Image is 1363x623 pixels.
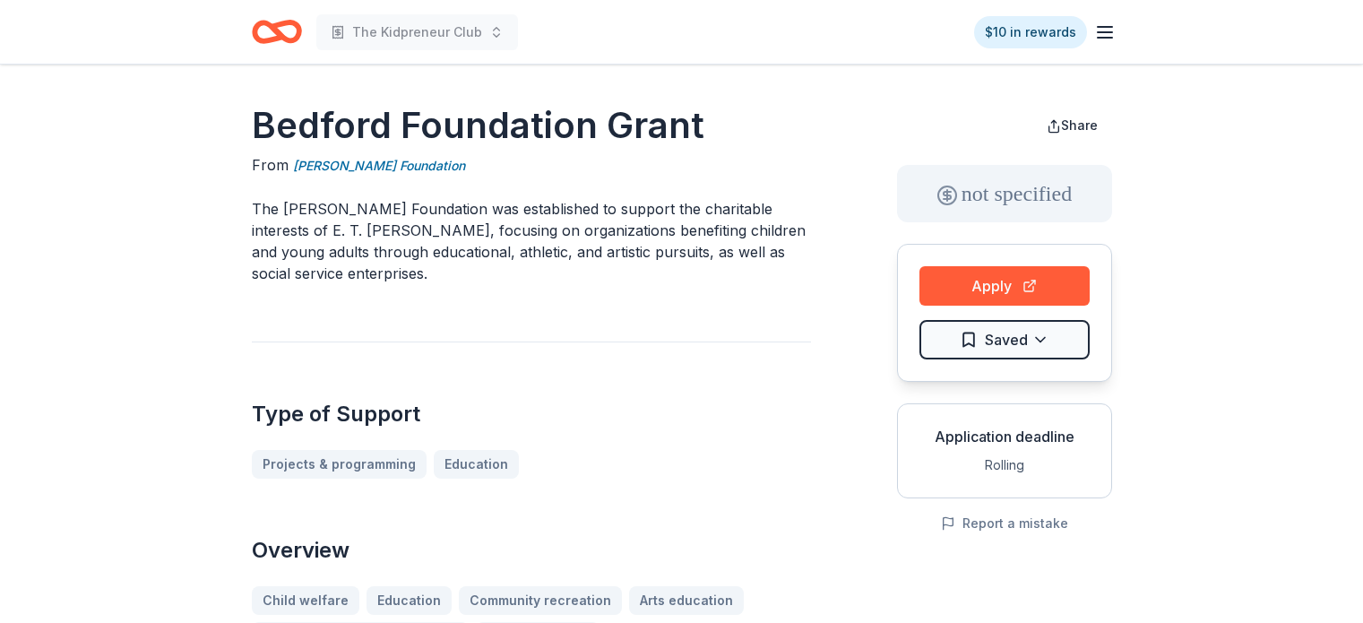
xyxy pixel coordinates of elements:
[434,450,519,479] a: Education
[252,400,811,428] h2: Type of Support
[941,513,1068,534] button: Report a mistake
[919,320,1090,359] button: Saved
[912,426,1097,447] div: Application deadline
[897,165,1112,222] div: not specified
[293,155,465,177] a: [PERSON_NAME] Foundation
[352,22,482,43] span: The Kidpreneur Club
[912,454,1097,476] div: Rolling
[252,11,302,53] a: Home
[252,100,811,151] h1: Bedford Foundation Grant
[252,536,811,565] h2: Overview
[974,16,1087,48] a: $10 in rewards
[985,328,1028,351] span: Saved
[1032,108,1112,143] button: Share
[316,14,518,50] button: The Kidpreneur Club
[252,450,427,479] a: Projects & programming
[919,266,1090,306] button: Apply
[1061,117,1098,133] span: Share
[252,198,811,284] p: The [PERSON_NAME] Foundation was established to support the charitable interests of E. T. [PERSON...
[252,154,811,177] div: From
